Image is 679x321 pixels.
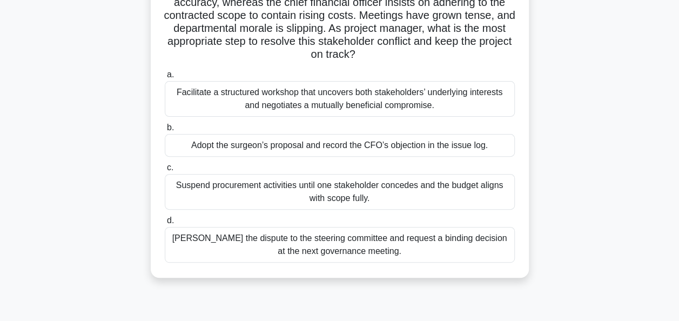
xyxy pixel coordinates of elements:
span: c. [167,163,173,172]
div: Facilitate a structured workshop that uncovers both stakeholders’ underlying interests and negoti... [165,81,515,117]
span: a. [167,70,174,79]
div: Adopt the surgeon’s proposal and record the CFO’s objection in the issue log. [165,134,515,157]
div: [PERSON_NAME] the dispute to the steering committee and request a binding decision at the next go... [165,227,515,263]
span: b. [167,123,174,132]
span: d. [167,216,174,225]
div: Suspend procurement activities until one stakeholder concedes and the budget aligns with scope fu... [165,174,515,210]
